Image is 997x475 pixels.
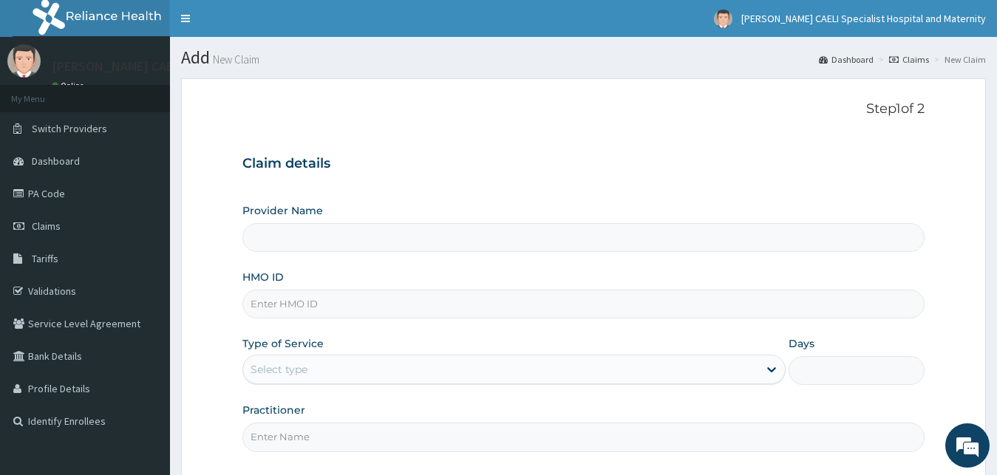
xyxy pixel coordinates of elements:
span: Switch Providers [32,122,107,135]
a: Dashboard [819,53,874,66]
img: User Image [714,10,732,28]
label: Provider Name [242,203,323,218]
input: Enter HMO ID [242,290,925,318]
h3: Claim details [242,156,925,172]
label: Days [789,336,814,351]
span: Claims [32,219,61,233]
span: Tariffs [32,252,58,265]
li: New Claim [930,53,986,66]
img: User Image [7,44,41,78]
label: Practitioner [242,403,305,417]
div: Select type [251,362,307,377]
p: Step 1 of 2 [242,101,925,117]
p: [PERSON_NAME] CAELI Specialist Hospital and Maternity [52,60,378,73]
a: Online [52,81,87,91]
h1: Add [181,48,986,67]
a: Claims [889,53,929,66]
label: Type of Service [242,336,324,351]
span: [PERSON_NAME] CAELI Specialist Hospital and Maternity [741,12,986,25]
label: HMO ID [242,270,284,284]
small: New Claim [210,54,259,65]
input: Enter Name [242,423,925,451]
span: Dashboard [32,154,80,168]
